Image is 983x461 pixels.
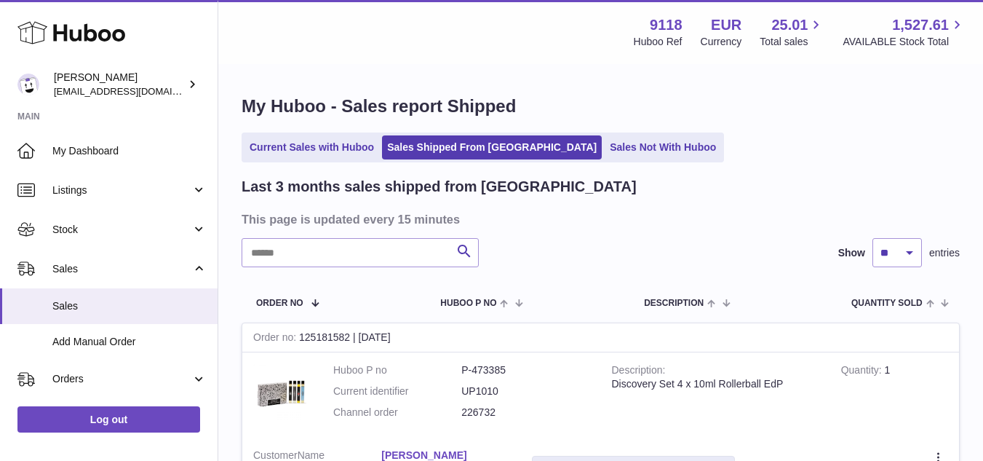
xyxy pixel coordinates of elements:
span: Huboo P no [440,299,496,308]
h3: This page is updated every 15 minutes [242,211,956,227]
a: 1,527.61 AVAILABLE Stock Total [843,15,966,49]
dt: Channel order [333,406,461,419]
strong: Quantity [841,364,885,379]
label: Show [838,246,865,260]
dt: Current identifier [333,385,461,398]
dd: 226732 [461,406,589,419]
a: 25.01 Total sales [760,15,824,49]
div: Currency [701,35,742,49]
div: 125181582 | [DATE] [242,323,959,352]
span: Stock [52,223,191,237]
a: Log out [17,406,200,433]
dd: UP1010 [461,385,589,398]
dt: Huboo P no [333,363,461,377]
span: Orders [52,372,191,386]
span: AVAILABLE Stock Total [843,35,966,49]
img: internalAdmin-9118@internal.huboo.com [17,74,39,95]
span: My Dashboard [52,144,207,158]
strong: Order no [253,331,299,347]
span: Quantity Sold [851,299,923,308]
div: Huboo Ref [634,35,682,49]
a: Current Sales with Huboo [244,135,379,159]
span: entries [929,246,960,260]
span: Order No [256,299,303,308]
span: Total sales [760,35,824,49]
span: Description [644,299,704,308]
span: Sales [52,262,191,276]
span: [EMAIL_ADDRESS][DOMAIN_NAME] [54,85,214,97]
div: [PERSON_NAME] [54,71,185,98]
strong: EUR [711,15,741,35]
a: Sales Shipped From [GEOGRAPHIC_DATA] [382,135,602,159]
img: Discovery-set-roll-on-cut-out-centred-scaled.jpg [253,363,311,422]
h1: My Huboo - Sales report Shipped [242,95,960,118]
div: Discovery Set 4 x 10ml Rollerball EdP [612,377,819,391]
span: Add Manual Order [52,335,207,349]
span: 1,527.61 [892,15,949,35]
strong: 9118 [650,15,682,35]
span: Customer [253,449,298,461]
span: 25.01 [771,15,808,35]
strong: Description [612,364,666,379]
h2: Last 3 months sales shipped from [GEOGRAPHIC_DATA] [242,177,637,197]
span: Sales [52,299,207,313]
a: Sales Not With Huboo [605,135,721,159]
dd: P-473385 [461,363,589,377]
span: Listings [52,184,191,197]
td: 1 [830,352,959,438]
